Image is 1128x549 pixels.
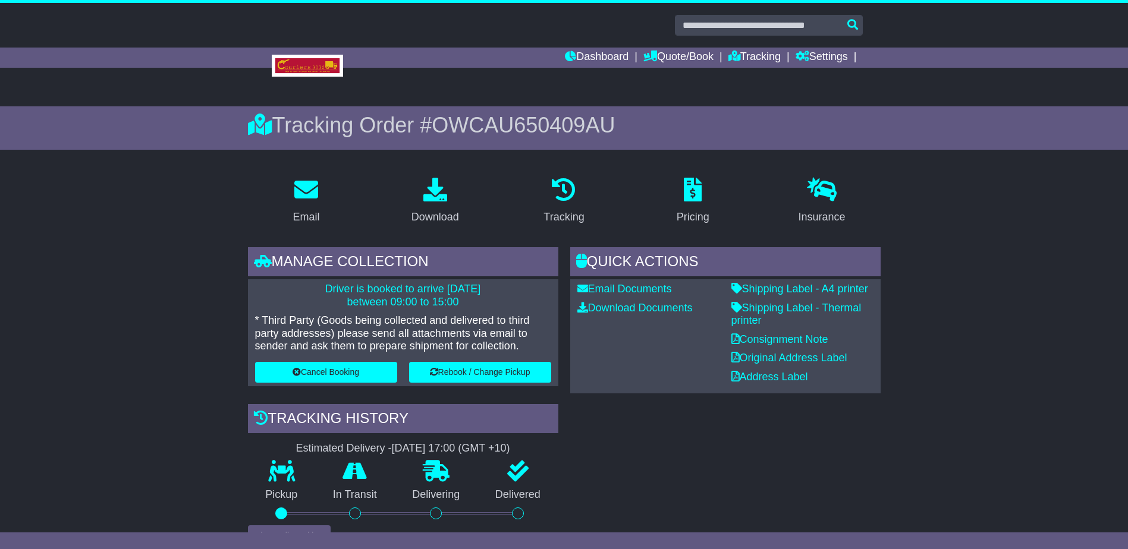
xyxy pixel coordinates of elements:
[248,112,881,138] div: Tracking Order #
[255,283,551,308] p: Driver is booked to arrive [DATE] between 09:00 to 15:00
[731,371,808,383] a: Address Label
[477,488,558,501] p: Delivered
[731,302,862,327] a: Shipping Label - Thermal printer
[392,442,510,455] div: [DATE] 17:00 (GMT +10)
[677,209,709,225] div: Pricing
[255,314,551,353] p: * Third Party (Goods being collected and delivered to third party addresses) please send all atta...
[543,209,584,225] div: Tracking
[432,113,615,137] span: OWCAU650409AU
[248,442,558,455] div: Estimated Delivery -
[248,525,331,546] button: View Full Tracking
[565,48,629,68] a: Dashboard
[570,247,881,279] div: Quick Actions
[395,488,478,501] p: Delivering
[796,48,848,68] a: Settings
[404,173,467,229] a: Download
[536,173,592,229] a: Tracking
[411,209,459,225] div: Download
[799,209,846,225] div: Insurance
[731,333,828,345] a: Consignment Note
[669,173,717,229] a: Pricing
[731,352,847,364] a: Original Address Label
[731,283,868,295] a: Shipping Label - A4 printer
[255,362,397,383] button: Cancel Booking
[791,173,853,229] a: Insurance
[315,488,395,501] p: In Transit
[248,488,316,501] p: Pickup
[409,362,551,383] button: Rebook / Change Pickup
[643,48,714,68] a: Quote/Book
[248,404,558,436] div: Tracking history
[293,209,319,225] div: Email
[728,48,781,68] a: Tracking
[285,173,327,229] a: Email
[577,283,672,295] a: Email Documents
[248,247,558,279] div: Manage collection
[577,302,693,314] a: Download Documents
